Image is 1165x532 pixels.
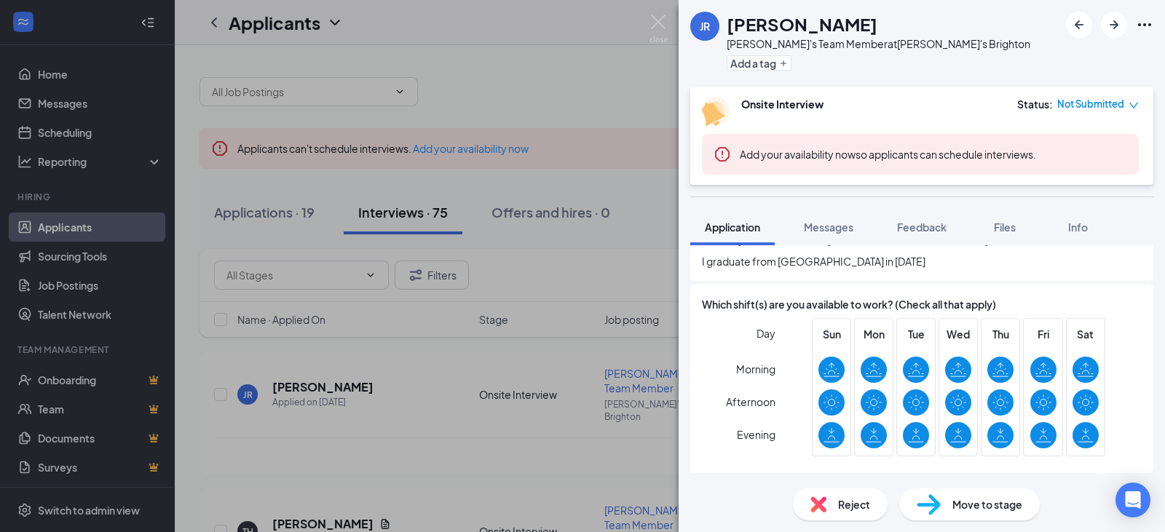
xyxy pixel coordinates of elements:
span: Evening [737,421,775,448]
svg: Ellipses [1136,16,1153,33]
span: Day [757,325,775,341]
span: so applicants can schedule interviews. [740,148,1036,161]
span: Thu [987,326,1014,342]
span: Sat [1073,326,1099,342]
div: Status : [1017,97,1053,111]
span: Wed [945,326,971,342]
svg: ArrowRight [1105,16,1123,33]
span: Fri [1030,326,1057,342]
span: down [1129,100,1139,111]
div: JR [700,19,710,33]
span: Reject [838,496,870,512]
span: Tue [903,326,929,342]
button: Add your availability now [740,147,856,162]
button: ArrowLeftNew [1066,12,1092,38]
span: Files [994,221,1016,234]
span: Feedback [897,221,947,234]
span: Not Submitted [1057,97,1124,111]
span: Mon [861,326,887,342]
button: PlusAdd a tag [727,55,791,71]
span: Move to stage [952,496,1022,512]
span: I graduate from [GEOGRAPHIC_DATA] in [DATE] [702,253,1142,269]
svg: Plus [779,59,788,68]
div: Open Intercom Messenger [1115,483,1150,517]
span: Messages [804,221,853,234]
span: Application [705,221,760,234]
span: Which shift(s) are you available to work? (Check all that apply) [702,296,996,312]
button: ArrowRight [1101,12,1127,38]
svg: ArrowLeftNew [1070,16,1088,33]
span: Afternoon [726,389,775,415]
b: Onsite Interview [741,98,824,111]
span: Morning [736,356,775,382]
svg: Error [714,146,731,163]
span: Sun [818,326,845,342]
h1: [PERSON_NAME] [727,12,877,36]
div: [PERSON_NAME]'s Team Member at [PERSON_NAME]'s Brighton [727,36,1030,51]
span: Info [1068,221,1088,234]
